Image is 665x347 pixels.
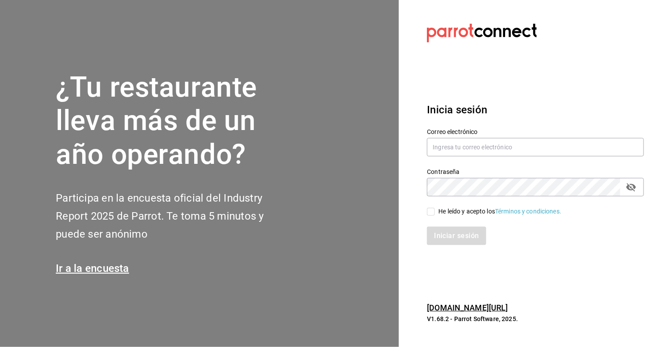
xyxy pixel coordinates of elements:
[427,169,644,175] label: Contraseña
[495,208,561,215] a: Términos y condiciones.
[438,207,561,216] div: He leído y acepto los
[624,180,639,195] button: passwordField
[427,129,644,135] label: Correo electrónico
[427,102,644,118] h3: Inicia sesión
[427,314,644,323] p: V1.68.2 - Parrot Software, 2025.
[427,138,644,156] input: Ingresa tu correo electrónico
[56,189,293,243] h2: Participa en la encuesta oficial del Industry Report 2025 de Parrot. Te toma 5 minutos y puede se...
[427,303,508,312] a: [DOMAIN_NAME][URL]
[56,71,293,172] h1: ¿Tu restaurante lleva más de un año operando?
[56,262,129,275] a: Ir a la encuesta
